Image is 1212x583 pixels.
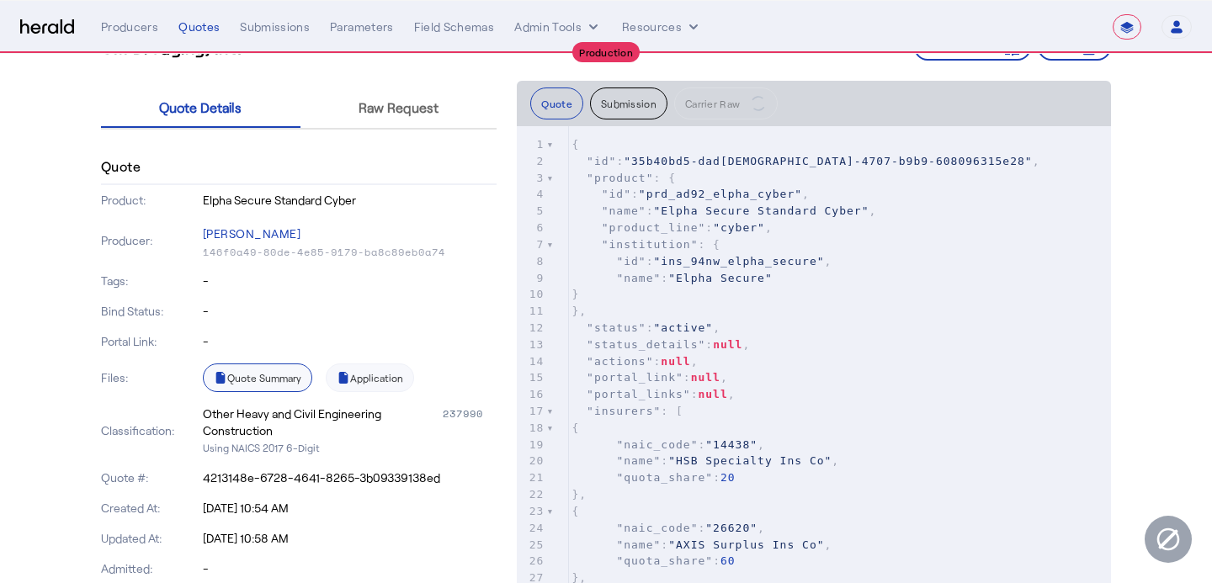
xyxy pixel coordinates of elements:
span: Carrier Raw [685,98,740,109]
div: 6 [517,220,546,236]
p: 4213148e-6728-4641-8265-3b09339138ed [203,469,497,486]
span: "name" [616,538,661,551]
span: "quota_share" [616,471,713,484]
div: 4 [517,186,546,203]
span: "cyber" [713,221,765,234]
span: "name" [602,204,646,217]
span: { [571,421,579,434]
div: 19 [517,437,546,453]
p: - [203,560,497,577]
div: Other Heavy and Civil Engineering Construction [203,405,440,439]
p: Quote #: [101,469,199,486]
span: "AXIS Surplus Ins Co" [668,538,824,551]
span: : , [571,388,735,400]
span: : , [571,321,720,334]
div: Producers [101,19,158,35]
button: Submission [590,87,667,119]
div: 2 [517,153,546,170]
span: : , [571,221,772,234]
img: Herald Logo [20,19,74,35]
span: { [571,138,579,151]
p: Updated At: [101,530,199,547]
div: 10 [517,286,546,303]
span: 60 [720,554,736,567]
span: null [661,355,690,368]
p: Elpha Secure Standard Cyber [203,192,497,209]
p: Created At: [101,500,199,517]
div: 20 [517,453,546,469]
p: Files: [101,369,199,386]
span: } [571,288,579,300]
div: Field Schemas [414,19,495,35]
h4: Quote [101,156,141,177]
span: "actions" [587,355,653,368]
span: "status_details" [587,338,705,351]
p: [DATE] 10:58 AM [203,530,497,547]
button: Carrier Raw [674,87,778,119]
span: "ins_94nw_elpha_secure" [654,255,825,268]
div: 8 [517,253,546,270]
a: Quote Summary [203,363,312,392]
span: : , [571,204,876,217]
span: "prd_ad92_elpha_cyber" [639,188,802,200]
div: 25 [517,537,546,554]
span: : [571,272,772,284]
p: [DATE] 10:54 AM [203,500,497,517]
span: : , [571,438,765,451]
span: "product_line" [602,221,706,234]
div: 1 [517,136,546,153]
p: - [203,333,497,350]
p: 146f0a49-80de-4e85-9179-ba8c89eb0a74 [203,246,497,259]
span: "Elpha Secure Standard Cyber" [654,204,869,217]
span: "id" [587,155,616,167]
p: - [203,273,497,289]
span: "naic_code" [616,522,698,534]
div: 9 [517,270,546,287]
p: Using NAICS 2017 6-Digit [203,439,497,456]
p: Product: [101,192,199,209]
span: "id" [616,255,646,268]
span: "status" [587,321,646,334]
div: 14 [517,353,546,370]
button: Quote [530,87,583,119]
div: 17 [517,403,546,420]
span: "name" [616,454,661,467]
div: 12 [517,320,546,337]
span: "institution" [602,238,699,251]
div: 26 [517,553,546,570]
button: Resources dropdown menu [622,19,702,35]
div: 23 [517,503,546,520]
span: "14438" [705,438,757,451]
span: : , [571,538,832,551]
div: 5 [517,203,546,220]
span: Raw Request [359,101,439,114]
span: "active" [654,321,714,334]
span: }, [571,305,587,317]
span: "quota_share" [616,554,713,567]
div: 15 [517,369,546,386]
span: "Elpha Secure" [668,272,773,284]
div: 18 [517,420,546,437]
span: "portal_link" [587,371,683,384]
div: 3 [517,170,546,187]
span: Quote Details [159,101,242,114]
span: : , [571,188,810,200]
div: Submissions [240,19,310,35]
p: Tags: [101,273,199,289]
span: "HSB Specialty Ins Co" [668,454,832,467]
span: : , [571,454,839,467]
span: null [698,388,727,400]
p: - [203,303,497,320]
p: Producer: [101,232,199,249]
p: Bind Status: [101,303,199,320]
span: "product" [587,172,653,184]
span: : , [571,155,1039,167]
span: : [ [571,405,683,417]
span: : [571,471,735,484]
span: : , [571,338,750,351]
div: 237990 [443,405,497,439]
span: : , [571,255,832,268]
a: Application [326,363,414,392]
span: null [713,338,742,351]
div: 11 [517,303,546,320]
